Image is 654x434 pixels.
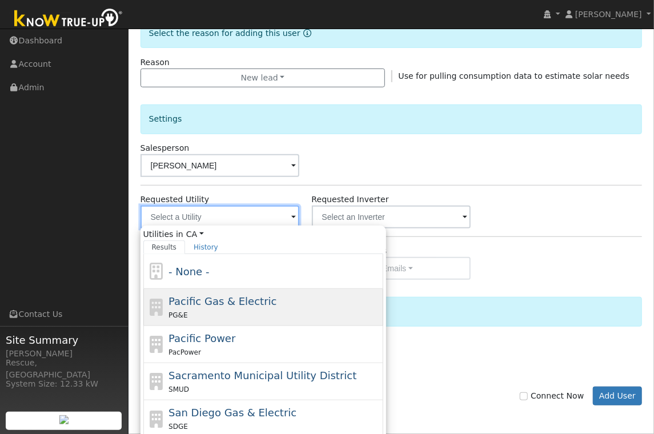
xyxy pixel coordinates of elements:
[6,348,122,360] div: [PERSON_NAME]
[141,105,643,134] div: Settings
[141,194,210,206] label: Requested Utility
[168,295,276,307] span: Pacific Gas & Electric
[593,387,643,406] button: Add User
[59,415,69,424] img: retrieve
[520,390,584,402] label: Connect Now
[141,69,386,88] button: New lead
[312,206,471,228] input: Select an Inverter
[185,240,227,254] a: History
[399,71,630,81] span: Use for pulling consumption data to estimate solar needs
[6,332,122,348] span: Site Summary
[168,348,201,356] span: PacPower
[168,385,189,393] span: SMUD
[6,378,122,390] div: System Size: 12.33 kW
[141,154,300,177] input: Select a User
[300,29,311,38] a: Reason for new user
[143,240,186,254] a: Results
[520,392,528,400] input: Connect Now
[141,142,190,154] label: Salesperson
[143,228,383,240] span: Utilities in
[168,311,187,319] span: PG&E
[312,194,389,206] label: Requested Inverter
[168,407,296,419] span: San Diego Gas & Electric
[141,297,643,326] div: Actions
[575,10,642,19] span: [PERSON_NAME]
[141,206,300,228] input: Select a Utility
[168,423,188,431] span: SDGE
[9,6,129,32] img: Know True-Up
[141,57,170,69] label: Reason
[168,332,235,344] span: Pacific Power
[168,266,209,278] span: - None -
[6,357,122,381] div: Rescue, [GEOGRAPHIC_DATA]
[186,228,204,240] a: CA
[141,19,643,48] div: Select the reason for adding this user
[168,369,356,381] span: Sacramento Municipal Utility District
